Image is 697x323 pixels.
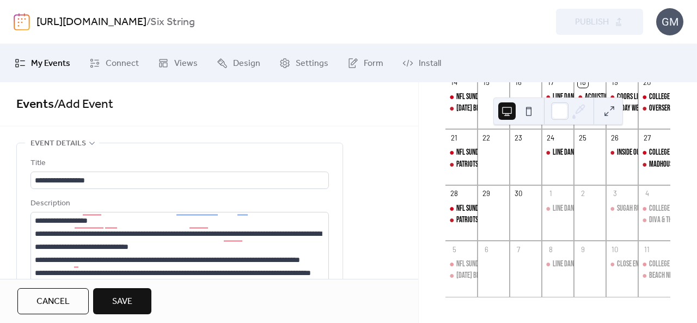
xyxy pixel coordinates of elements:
div: INSIDE OUT [606,147,638,158]
div: 19 [610,77,620,87]
a: Form [339,48,392,78]
div: SUNDAY BRUNCH [445,103,478,114]
a: My Events [7,48,78,78]
span: Save [112,295,132,308]
div: 3 [610,189,620,199]
div: 30 [513,189,523,199]
span: Event details [30,137,86,150]
span: Form [364,57,383,70]
div: Beach Nights Band [638,270,670,281]
div: COLLEGE FOOTBALL SATURDAYS [638,259,670,270]
div: 11 [642,245,652,254]
div: 28 [449,189,459,199]
span: Views [174,57,198,70]
div: LINE DANCING [553,259,585,270]
div: 18 [578,77,588,87]
div: LINE DANCING - TAILGATE THEME NIGHT [542,147,574,158]
div: 14 [449,77,459,87]
div: 26 [610,133,620,143]
div: LINE DANCING [553,203,585,214]
div: PATRIOTS PRE & POST GAME [456,159,521,170]
div: Sugah Rush [617,203,646,214]
div: PATRIOTS PRE & POST GAME [456,215,521,226]
div: 22 [481,133,491,143]
div: LINE DANCING [542,92,574,102]
div: 7 DAY WEEKEND [617,103,654,114]
div: CLOSE ENEMIES Featuring Tom Hamilton of Aerosmith [606,259,638,270]
a: Settings [271,48,337,78]
a: Install [394,48,449,78]
div: OVERSERVED AGAIN [649,103,695,114]
div: NFL SUNDAYS [445,147,478,158]
div: PATRIOTS PRE & POST GAME [445,159,478,170]
div: Madhouse [638,159,670,170]
div: 8 [546,245,555,254]
div: Title [30,157,327,170]
div: Sugah Rush [606,203,638,214]
a: Events [16,93,54,117]
div: Coors Light Presents: Julian Edelman as a Celebrity Bartender [606,92,638,102]
div: Description [30,197,327,210]
div: LINE DANCING [553,92,585,102]
div: 23 [513,133,523,143]
div: 24 [546,133,555,143]
div: 2 [578,189,588,199]
div: INSIDE OUT [617,147,643,158]
div: NFL SUNDAYS [456,147,487,158]
div: NFL SUNDAYS [456,92,487,102]
div: SUNDAY BRUNCH [445,270,478,281]
a: Views [150,48,206,78]
div: 20 [642,77,652,87]
div: ACOUSTIC LIVE THURSDAYS [574,92,606,102]
span: / Add Event [54,93,113,117]
div: LINE DANCING [542,203,574,214]
div: Madhouse [649,159,675,170]
a: Connect [81,48,147,78]
div: 17 [546,77,555,87]
div: NFL SUNDAYS [456,203,487,214]
div: COLLEGE FOOTBALL SATURDAYS [638,92,670,102]
div: 6 [481,245,491,254]
div: ACOUSTIC LIVE THURSDAYS [585,92,648,102]
div: 1 [546,189,555,199]
div: COLLEGE FOOTBALL SATURDAYS [638,203,670,214]
span: Settings [296,57,328,70]
img: logo [14,13,30,31]
textarea: To enrich screen reader interactions, please activate Accessibility in Grammarly extension settings [30,212,329,295]
div: 16 [513,77,523,87]
div: GM [656,8,683,35]
span: Connect [106,57,139,70]
div: PATRIOTS PRE & POST GAME [445,215,478,226]
div: NFL SUNDAYS [445,259,478,270]
span: Cancel [36,295,70,308]
b: / [146,12,150,33]
b: Six String [150,12,195,33]
div: LINE DANCING [542,259,574,270]
div: NFL SUNDAYS [456,259,487,270]
div: NFL SUNDAYS [445,92,478,102]
div: 21 [449,133,459,143]
div: 10 [610,245,620,254]
div: 25 [578,133,588,143]
div: 7 [513,245,523,254]
div: 9 [578,245,588,254]
a: Design [209,48,268,78]
div: Beach Nights Band [649,270,697,281]
div: [DATE] BRUNCH [456,270,493,281]
span: Design [233,57,260,70]
div: 15 [481,77,491,87]
button: Save [93,288,151,314]
div: [DATE] BRUNCH [456,103,493,114]
div: 29 [481,189,491,199]
span: My Events [31,57,70,70]
div: 4 [642,189,652,199]
div: OVERSERVED AGAIN [638,103,670,114]
a: [URL][DOMAIN_NAME] [36,12,146,33]
button: Cancel [17,288,89,314]
div: LINE DANCING - TAILGATE THEME NIGHT [553,147,643,158]
div: DIVA & THE PLAYBOYS [638,215,670,226]
span: Install [419,57,441,70]
div: 27 [642,133,652,143]
div: COLLEGE FOOTBALL SATURDAYS [638,147,670,158]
